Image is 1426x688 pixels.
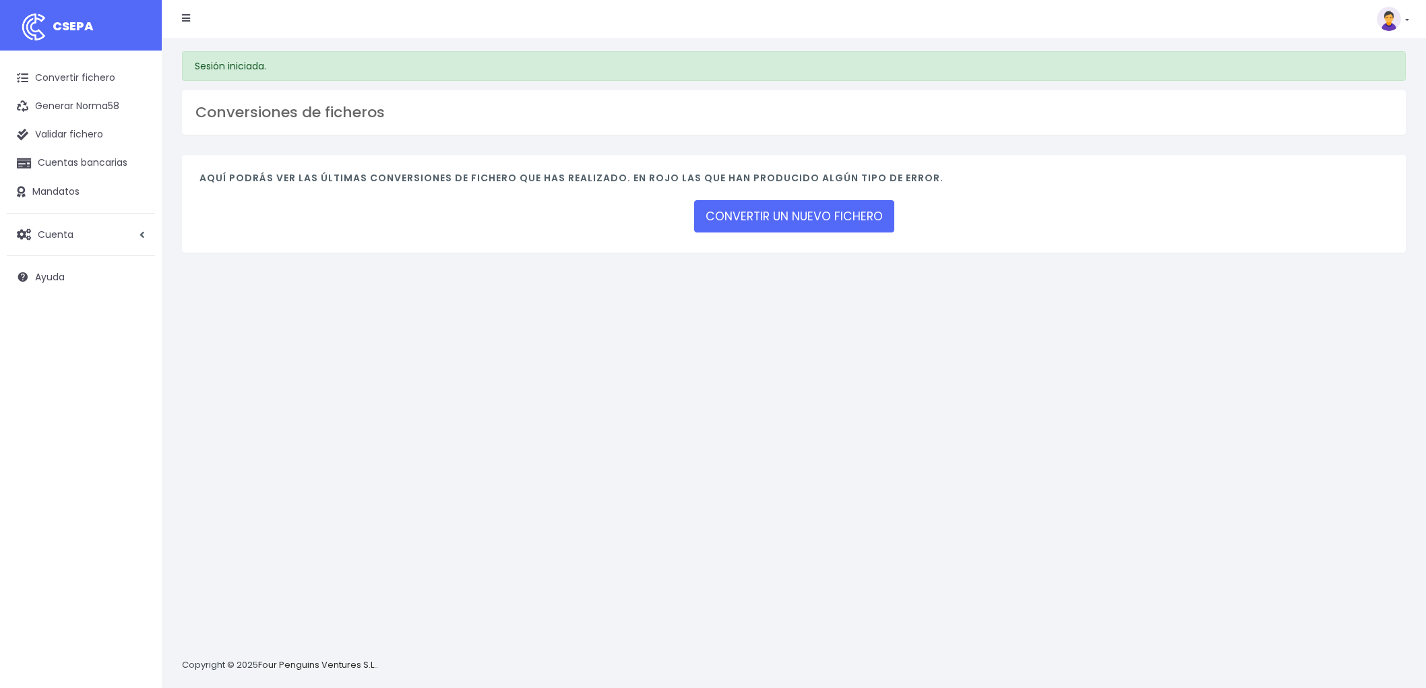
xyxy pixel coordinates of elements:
a: Convertir fichero [7,64,155,92]
a: CONVERTIR UN NUEVO FICHERO [694,200,894,232]
div: Sesión iniciada. [182,51,1406,81]
a: Mandatos [7,178,155,206]
h4: Aquí podrás ver las últimas conversiones de fichero que has realizado. En rojo las que han produc... [199,173,1388,191]
a: Validar fichero [7,121,155,149]
span: Cuenta [38,227,73,241]
a: Four Penguins Ventures S.L. [258,658,376,671]
a: Cuenta [7,220,155,249]
a: Generar Norma58 [7,92,155,121]
span: CSEPA [53,18,94,34]
h3: Conversiones de ficheros [195,104,1392,121]
a: Cuentas bancarias [7,149,155,177]
img: profile [1377,7,1401,31]
a: Ayuda [7,263,155,291]
span: Ayuda [35,270,65,284]
img: logo [17,10,51,44]
p: Copyright © 2025 . [182,658,378,673]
